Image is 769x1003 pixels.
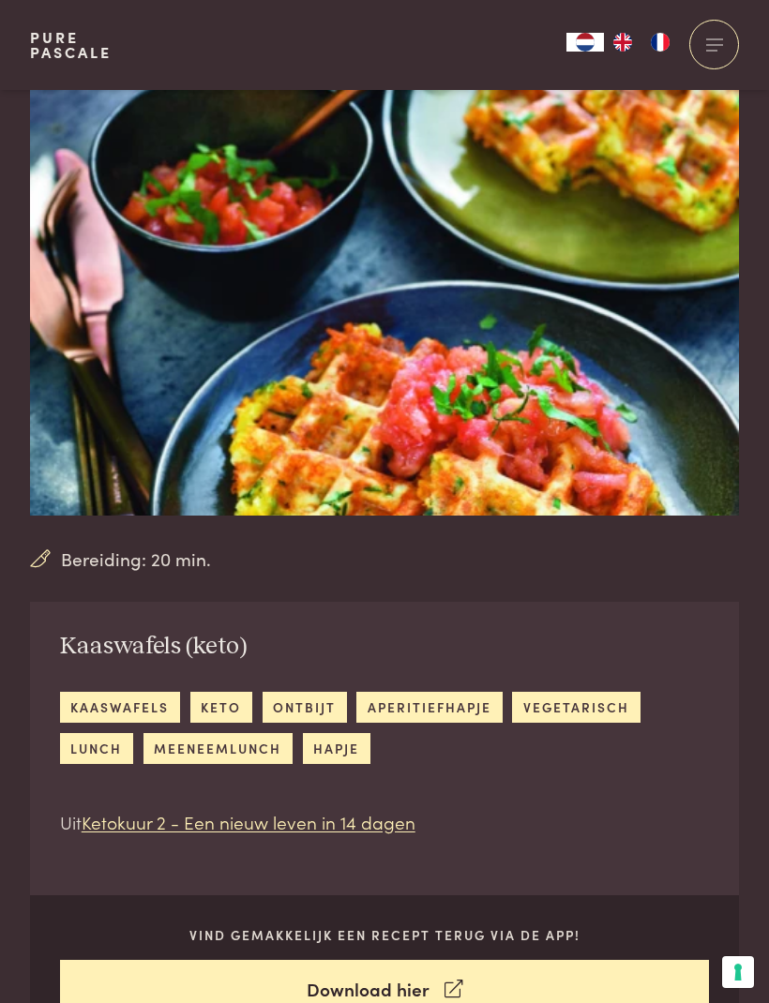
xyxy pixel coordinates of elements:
[60,809,710,836] p: Uit
[263,692,347,723] a: ontbijt
[722,956,754,988] button: Uw voorkeuren voor toestemming voor trackingtechnologieën
[60,692,180,723] a: kaaswafels
[566,33,604,52] a: NL
[60,632,710,662] h2: Kaaswafels (keto)
[566,33,604,52] div: Language
[604,33,641,52] a: EN
[30,90,739,516] img: Kaaswafels (keto)
[512,692,640,723] a: vegetarisch
[604,33,679,52] ul: Language list
[566,33,679,52] aside: Language selected: Nederlands
[30,30,112,60] a: PurePascale
[190,692,252,723] a: keto
[61,546,211,573] span: Bereiding: 20 min.
[303,733,370,764] a: hapje
[60,925,710,945] p: Vind gemakkelijk een recept terug via de app!
[641,33,679,52] a: FR
[143,733,293,764] a: meeneemlunch
[82,809,415,834] a: Ketokuur 2 - Een nieuw leven in 14 dagen
[60,733,133,764] a: lunch
[356,692,502,723] a: aperitiefhapje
